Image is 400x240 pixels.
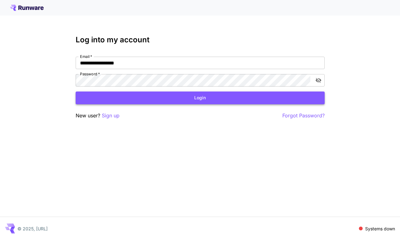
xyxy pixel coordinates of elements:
button: Forgot Password? [282,112,325,120]
button: Login [76,92,325,104]
p: New user? [76,112,120,120]
button: Sign up [102,112,120,120]
p: Systems down [365,225,395,232]
p: © 2025, [URL] [17,225,48,232]
button: toggle password visibility [313,75,324,86]
label: Password [80,71,100,77]
label: Email [80,54,92,59]
h3: Log into my account [76,35,325,44]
